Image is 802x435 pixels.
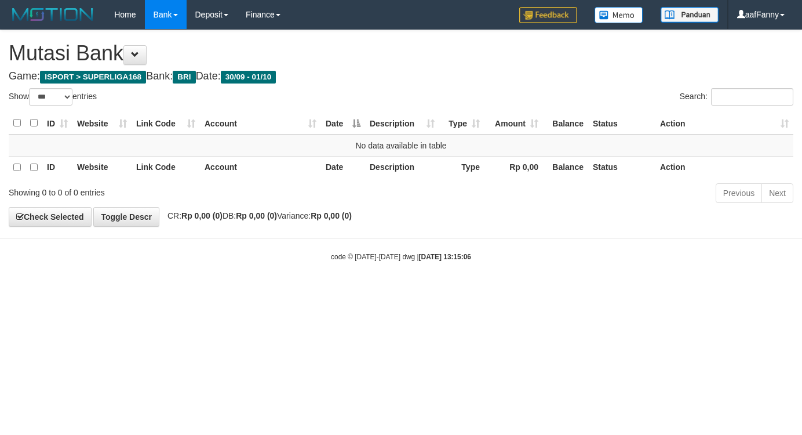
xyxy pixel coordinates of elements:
[588,156,655,179] th: Status
[42,156,72,179] th: ID
[588,112,655,135] th: Status
[29,88,72,106] select: Showentries
[42,112,72,135] th: ID: activate to sort column ascending
[711,88,793,106] input: Search:
[173,71,195,84] span: BRI
[331,253,471,261] small: code © [DATE]-[DATE] dwg |
[484,156,543,179] th: Rp 0,00
[181,211,223,220] strong: Rp 0,00 (0)
[484,112,543,135] th: Amount: activate to sort column ascending
[72,112,132,135] th: Website: activate to sort column ascending
[595,7,643,23] img: Button%20Memo.svg
[132,112,200,135] th: Link Code: activate to sort column ascending
[321,112,365,135] th: Date: activate to sort column descending
[132,156,200,179] th: Link Code
[655,156,793,179] th: Action
[365,112,439,135] th: Description: activate to sort column ascending
[661,7,719,23] img: panduan.png
[9,42,793,65] h1: Mutasi Bank
[236,211,277,220] strong: Rp 0,00 (0)
[200,156,321,179] th: Account
[365,156,439,179] th: Description
[9,71,793,82] h4: Game: Bank: Date:
[9,88,97,106] label: Show entries
[72,156,132,179] th: Website
[543,112,588,135] th: Balance
[221,71,276,84] span: 30/09 - 01/10
[162,211,352,220] span: CR: DB: Variance:
[439,112,484,135] th: Type: activate to sort column ascending
[200,112,321,135] th: Account: activate to sort column ascending
[761,183,793,203] a: Next
[543,156,588,179] th: Balance
[40,71,146,84] span: ISPORT > SUPERLIGA168
[655,112,793,135] th: Action: activate to sort column ascending
[9,207,92,227] a: Check Selected
[321,156,365,179] th: Date
[9,182,326,198] div: Showing 0 to 0 of 0 entries
[519,7,577,23] img: Feedback.jpg
[93,207,159,227] a: Toggle Descr
[680,88,793,106] label: Search:
[439,156,484,179] th: Type
[716,183,762,203] a: Previous
[9,135,793,157] td: No data available in table
[419,253,471,261] strong: [DATE] 13:15:06
[9,6,97,23] img: MOTION_logo.png
[311,211,352,220] strong: Rp 0,00 (0)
